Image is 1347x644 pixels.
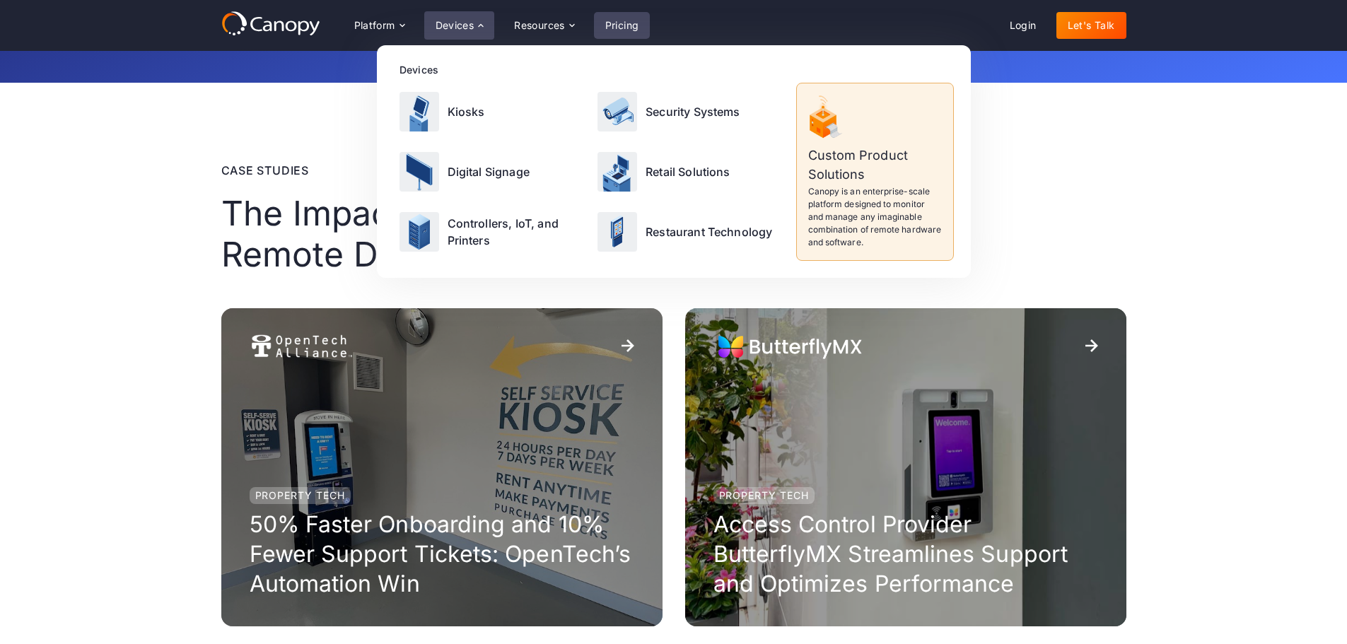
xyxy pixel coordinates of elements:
[594,12,651,39] a: Pricing
[503,11,585,40] div: Resources
[998,12,1048,39] a: Login
[377,45,971,278] nav: Devices
[646,223,772,240] p: Restaurant Technology
[448,215,584,249] p: Controllers, IoT, and Printers
[394,83,590,140] a: Kiosks
[808,146,942,184] p: Custom Product Solutions
[448,163,530,180] p: Digital Signage
[394,204,590,261] a: Controllers, IoT, and Printers
[354,21,395,30] div: Platform
[250,487,351,505] div: Property Tech
[514,21,565,30] div: Resources
[424,11,495,40] div: Devices
[221,193,759,274] h2: The Impact of Automating Remote Device Management
[343,11,416,40] div: Platform
[394,143,590,200] a: Digital Signage
[1056,12,1126,39] a: Let's Talk
[221,308,663,626] a: Property Tech50% Faster Onboarding and 10% Fewer Support Tickets: OpenTech’s Automation Win
[250,510,634,598] h3: 50% Faster Onboarding and 10% Fewer Support Tickets: OpenTech’s Automation Win
[713,487,815,505] div: Property Tech
[796,83,954,261] a: Custom Product SolutionsCanopy is an enterprise-scale platform designed to monitor and manage any...
[592,143,788,200] a: Retail Solutions
[713,510,1098,598] h3: Access Control Provider ButterflyMX Streamlines Support and Optimizes Performance
[592,204,788,261] a: Restaurant Technology
[646,103,740,120] p: Security Systems
[327,59,1020,74] p: Get
[685,308,1126,626] a: Property TechAccess Control Provider ButterflyMX Streamlines Support and Optimizes Performance
[592,83,788,140] a: Security Systems
[448,103,485,120] p: Kiosks
[808,185,942,249] p: Canopy is an enterprise-scale platform designed to monitor and manage any imaginable combination ...
[400,62,954,77] div: Devices
[221,162,759,179] div: case studies
[436,21,474,30] div: Devices
[646,163,730,180] p: Retail Solutions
